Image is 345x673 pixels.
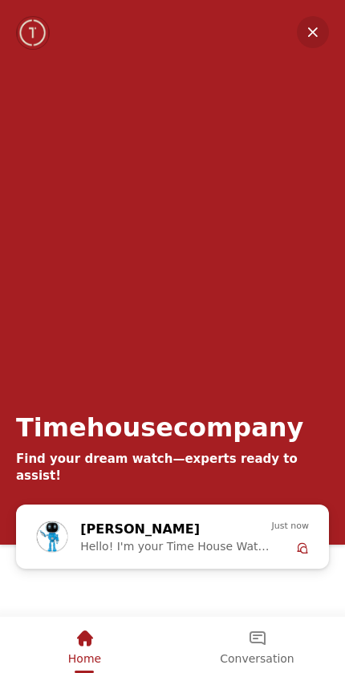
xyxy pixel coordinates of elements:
span: Hello! I'm your Time House Watches Support Assistant. How can I assist you [DATE]? [80,540,271,553]
span: Just now [272,519,309,533]
div: Find your dream watch—experts ready to assist! [16,451,329,484]
img: Profile picture of Zoe [37,521,67,552]
div: [PERSON_NAME] [80,519,243,540]
div: Chat with us now [16,505,329,569]
div: Zoe [28,511,317,562]
div: Timehousecompany [16,412,303,443]
em: Minimize [297,16,329,48]
div: Home [2,617,168,671]
div: Conversation [171,617,343,671]
span: Conversation [220,652,294,665]
span: Home [68,652,101,665]
img: Company logo [18,17,49,49]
